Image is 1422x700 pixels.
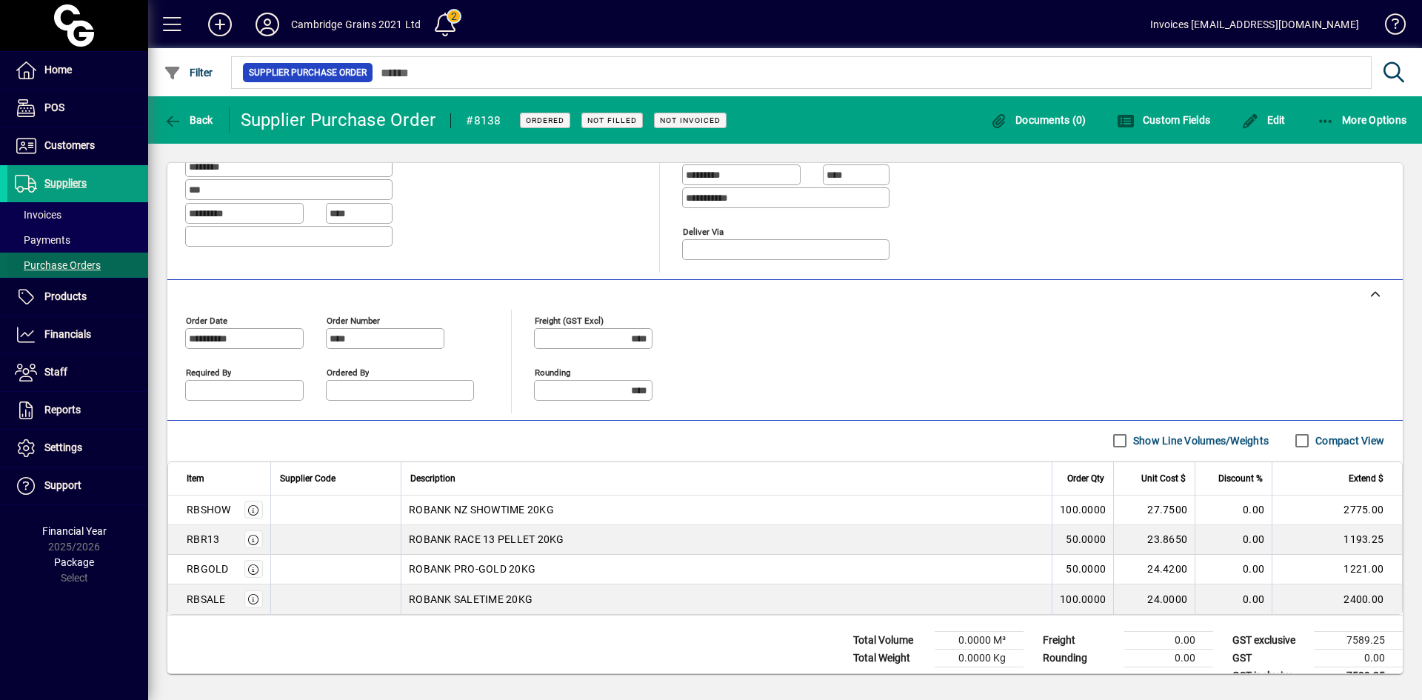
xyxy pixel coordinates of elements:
a: Knowledge Base [1374,3,1403,51]
span: Supplier Code [280,470,336,487]
span: Edit [1241,114,1286,126]
span: Not Invoiced [660,116,721,125]
span: Invoices [15,209,61,221]
span: Documents (0) [990,114,1086,126]
span: Supplier Purchase Order [249,65,367,80]
button: Filter [160,59,217,86]
label: Compact View [1312,433,1384,448]
mat-label: Required by [186,367,231,377]
td: 7589.25 [1314,667,1403,685]
td: GST [1225,649,1314,667]
td: 100.0000 [1052,496,1113,525]
span: Unit Cost $ [1141,470,1186,487]
a: Financials [7,316,148,353]
td: 0.00 [1195,525,1272,555]
a: Customers [7,127,148,164]
span: ROBANK RACE 13 PELLET 20KG [409,532,564,547]
td: Rounding [1035,649,1124,667]
span: Financials [44,328,91,340]
td: 24.0000 [1113,584,1195,614]
span: POS [44,101,64,113]
td: 1193.25 [1272,525,1402,555]
span: ROBANK SALETIME 20KG [409,592,533,607]
td: 0.00 [1195,555,1272,584]
span: Item [187,470,204,487]
span: Purchase Orders [15,259,101,271]
mat-label: Deliver via [683,226,724,236]
div: RBGOLD [187,561,229,576]
span: Back [164,114,213,126]
div: Invoices [EMAIL_ADDRESS][DOMAIN_NAME] [1150,13,1359,36]
td: 0.00 [1124,649,1213,667]
span: Ordered [526,116,564,125]
span: Filter [164,67,213,79]
td: 27.7500 [1113,496,1195,525]
mat-label: Rounding [535,367,570,377]
span: Order Qty [1067,470,1104,487]
span: Custom Fields [1117,114,1210,126]
button: Edit [1238,107,1289,133]
td: 0.00 [1195,496,1272,525]
span: Package [54,556,94,568]
a: Settings [7,430,148,467]
a: Invoices [7,202,148,227]
td: Total Volume [846,631,935,649]
div: RBSALE [187,592,226,607]
span: Settings [44,441,82,453]
span: Suppliers [44,177,87,189]
td: GST inclusive [1225,667,1314,685]
td: 2775.00 [1272,496,1402,525]
a: Support [7,467,148,504]
td: 1221.00 [1272,555,1402,584]
span: Description [410,470,455,487]
span: Payments [15,234,70,246]
td: 7589.25 [1314,631,1403,649]
div: RBR13 [187,532,219,547]
span: Financial Year [42,525,107,537]
td: 0.00 [1195,584,1272,614]
a: POS [7,90,148,127]
span: Reports [44,404,81,416]
td: Total Weight [846,649,935,667]
span: Discount % [1218,470,1263,487]
button: Back [160,107,217,133]
span: Home [44,64,72,76]
button: Profile [244,11,291,38]
span: Products [44,290,87,302]
mat-label: Freight (GST excl) [535,315,604,325]
div: RBSHOW [187,502,231,517]
td: GST exclusive [1225,631,1314,649]
span: More Options [1317,114,1407,126]
td: 0.0000 Kg [935,649,1024,667]
td: 0.0000 M³ [935,631,1024,649]
td: 0.00 [1314,649,1403,667]
label: Show Line Volumes/Weights [1130,433,1269,448]
span: Staff [44,366,67,378]
td: 50.0000 [1052,525,1113,555]
div: Cambridge Grains 2021 Ltd [291,13,421,36]
mat-label: Order date [186,315,227,325]
td: 24.4200 [1113,555,1195,584]
td: 2400.00 [1272,584,1402,614]
a: Payments [7,227,148,253]
a: Home [7,52,148,89]
td: 100.0000 [1052,584,1113,614]
div: #8138 [466,109,501,133]
button: More Options [1313,107,1411,133]
mat-label: Order number [327,315,380,325]
span: Support [44,479,81,491]
a: Reports [7,392,148,429]
td: 0.00 [1124,631,1213,649]
span: Customers [44,139,95,151]
button: Documents (0) [987,107,1090,133]
a: Products [7,279,148,316]
span: ROBANK PRO-GOLD 20KG [409,561,535,576]
span: ROBANK NZ SHOWTIME 20KG [409,502,554,517]
a: Purchase Orders [7,253,148,278]
span: Extend $ [1349,470,1383,487]
button: Custom Fields [1113,107,1214,133]
div: Supplier Purchase Order [241,108,436,132]
app-page-header-button: Back [148,107,230,133]
td: 23.8650 [1113,525,1195,555]
button: Add [196,11,244,38]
